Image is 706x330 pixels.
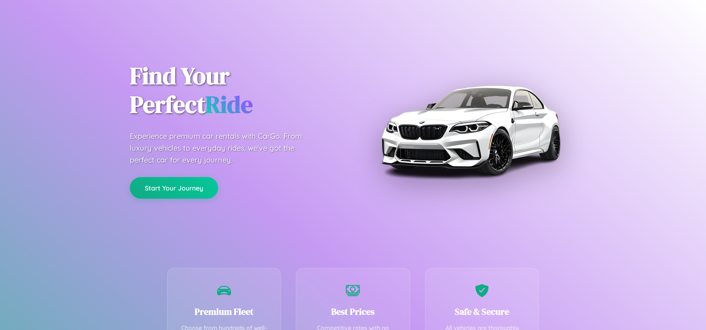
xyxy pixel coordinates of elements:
h3: Safe & Secure [437,305,528,318]
h3: Best Prices [307,305,399,318]
img: Premium BMW car rental vehicle [377,37,563,223]
h3: Premium Fleet [179,305,270,318]
h1: Find Your Perfect [130,62,342,119]
button: Start Your Journey [130,177,218,199]
span: Ride [205,88,253,121]
p: Experience premium car rentals with CarGo. From luxury vehicles to everyday rides, we've got the ... [130,130,316,166]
